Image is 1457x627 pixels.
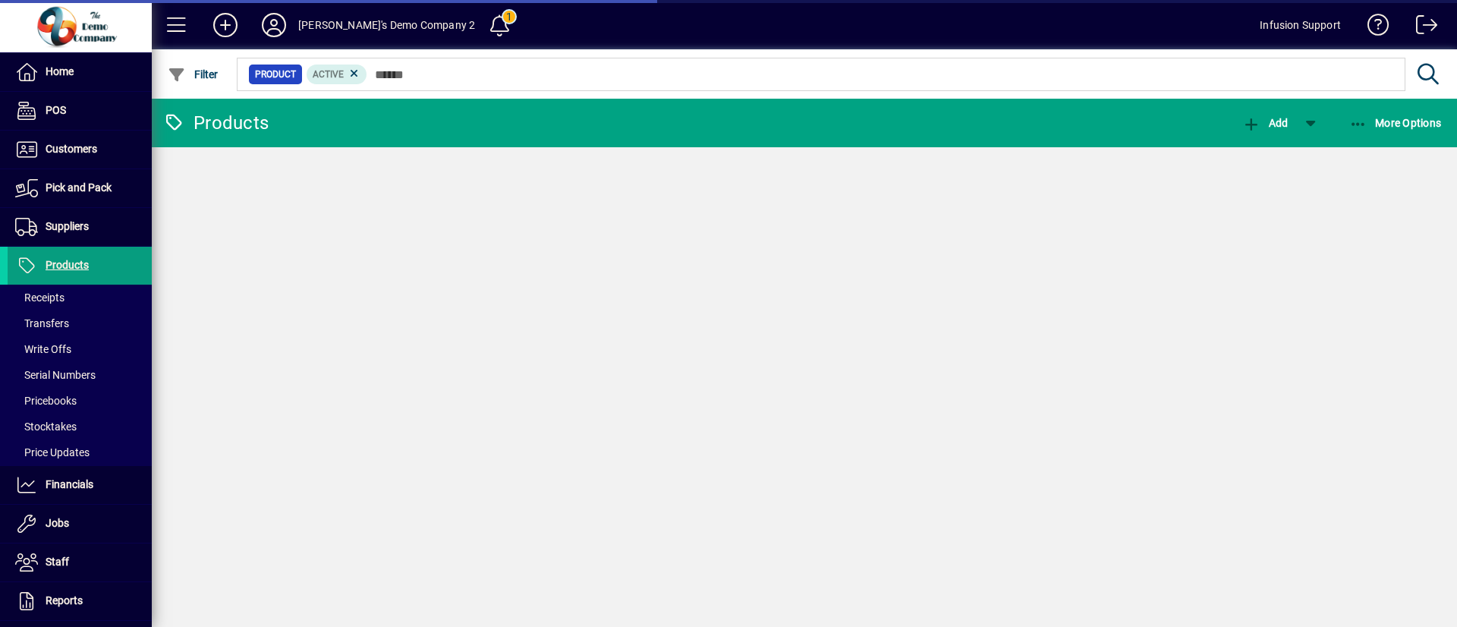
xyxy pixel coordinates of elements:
span: Home [46,65,74,77]
a: Suppliers [8,208,152,246]
span: Staff [46,556,69,568]
a: Serial Numbers [8,362,152,388]
a: Staff [8,544,152,581]
a: Customers [8,131,152,169]
span: Active [313,69,344,80]
span: Receipts [15,291,65,304]
span: Transfers [15,317,69,329]
span: Financials [46,478,93,490]
span: Pricebooks [15,395,77,407]
a: Financials [8,466,152,504]
span: Write Offs [15,343,71,355]
a: Knowledge Base [1356,3,1389,52]
a: Home [8,53,152,91]
mat-chip: Activation Status: Active [307,65,367,84]
a: Receipts [8,285,152,310]
a: Stocktakes [8,414,152,440]
a: Pick and Pack [8,169,152,207]
a: Jobs [8,505,152,543]
button: More Options [1345,109,1446,137]
span: Reports [46,594,83,607]
a: Write Offs [8,336,152,362]
span: Customers [46,143,97,155]
div: Infusion Support [1260,13,1341,37]
span: Filter [168,68,219,80]
div: [PERSON_NAME]'s Demo Company 2 [298,13,475,37]
span: Suppliers [46,220,89,232]
button: Add [1238,109,1292,137]
div: Products [163,111,269,135]
button: Filter [164,61,222,88]
a: Pricebooks [8,388,152,414]
button: Profile [250,11,298,39]
span: Serial Numbers [15,369,96,381]
span: POS [46,104,66,116]
span: Product [255,67,296,82]
span: Jobs [46,517,69,529]
span: Stocktakes [15,421,77,433]
a: Reports [8,582,152,620]
span: Price Updates [15,446,90,458]
span: Add [1242,117,1288,129]
button: Add [201,11,250,39]
a: POS [8,92,152,130]
span: Products [46,259,89,271]
span: Pick and Pack [46,181,112,194]
a: Transfers [8,310,152,336]
span: More Options [1349,117,1442,129]
a: Logout [1405,3,1438,52]
a: Price Updates [8,440,152,465]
